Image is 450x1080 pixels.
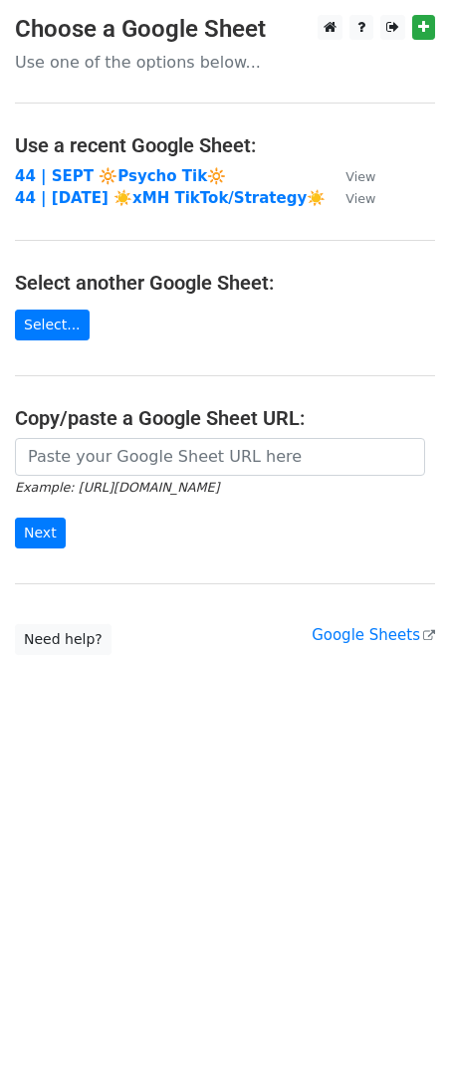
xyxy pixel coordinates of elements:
[15,15,435,44] h3: Choose a Google Sheet
[326,189,375,207] a: View
[326,167,375,185] a: View
[15,438,425,476] input: Paste your Google Sheet URL here
[345,169,375,184] small: View
[15,406,435,430] h4: Copy/paste a Google Sheet URL:
[345,191,375,206] small: View
[15,480,219,495] small: Example: [URL][DOMAIN_NAME]
[312,626,435,644] a: Google Sheets
[15,518,66,548] input: Next
[15,310,90,340] a: Select...
[15,133,435,157] h4: Use a recent Google Sheet:
[15,624,112,655] a: Need help?
[15,52,435,73] p: Use one of the options below...
[15,271,435,295] h4: Select another Google Sheet:
[15,167,226,185] a: 44 | SEPT 🔆Psycho Tik🔆
[15,189,326,207] a: 44 | [DATE] ☀️xMH TikTok/Strategy☀️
